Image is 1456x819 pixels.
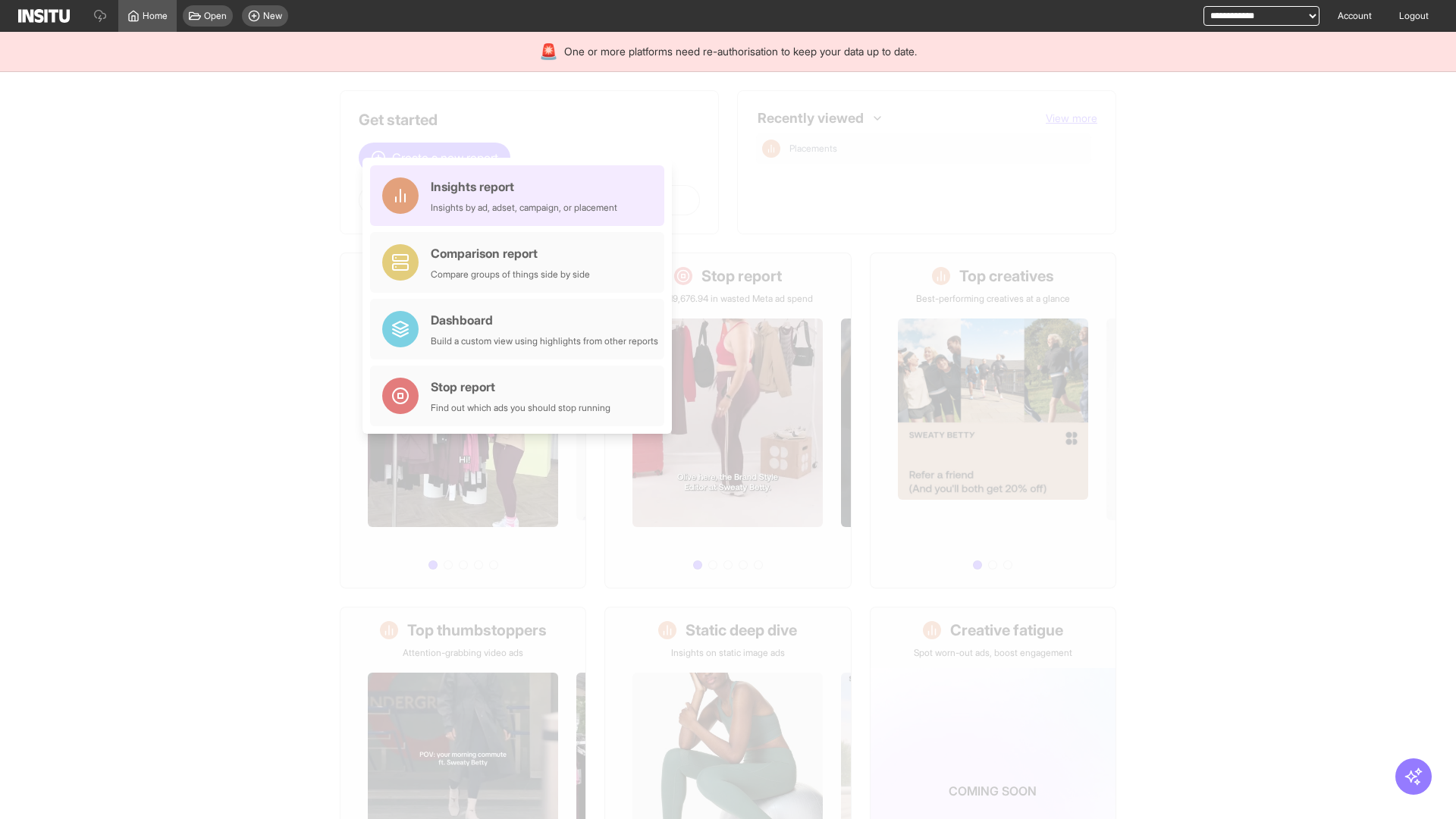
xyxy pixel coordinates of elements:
div: Comparison report [431,244,590,262]
div: Insights by ad, adset, campaign, or placement [431,202,617,214]
span: New [263,10,282,22]
div: Dashboard [431,311,658,329]
div: Find out which ads you should stop running [431,402,610,414]
div: 🚨 [539,41,558,62]
span: Home [143,10,168,22]
div: Build a custom view using highlights from other reports [431,335,658,347]
img: Logo [18,9,70,23]
span: One or more platforms need re-authorisation to keep your data up to date. [564,44,917,59]
div: Insights report [431,177,617,196]
div: Compare groups of things side by side [431,268,590,281]
div: Stop report [431,378,610,396]
span: Open [204,10,227,22]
